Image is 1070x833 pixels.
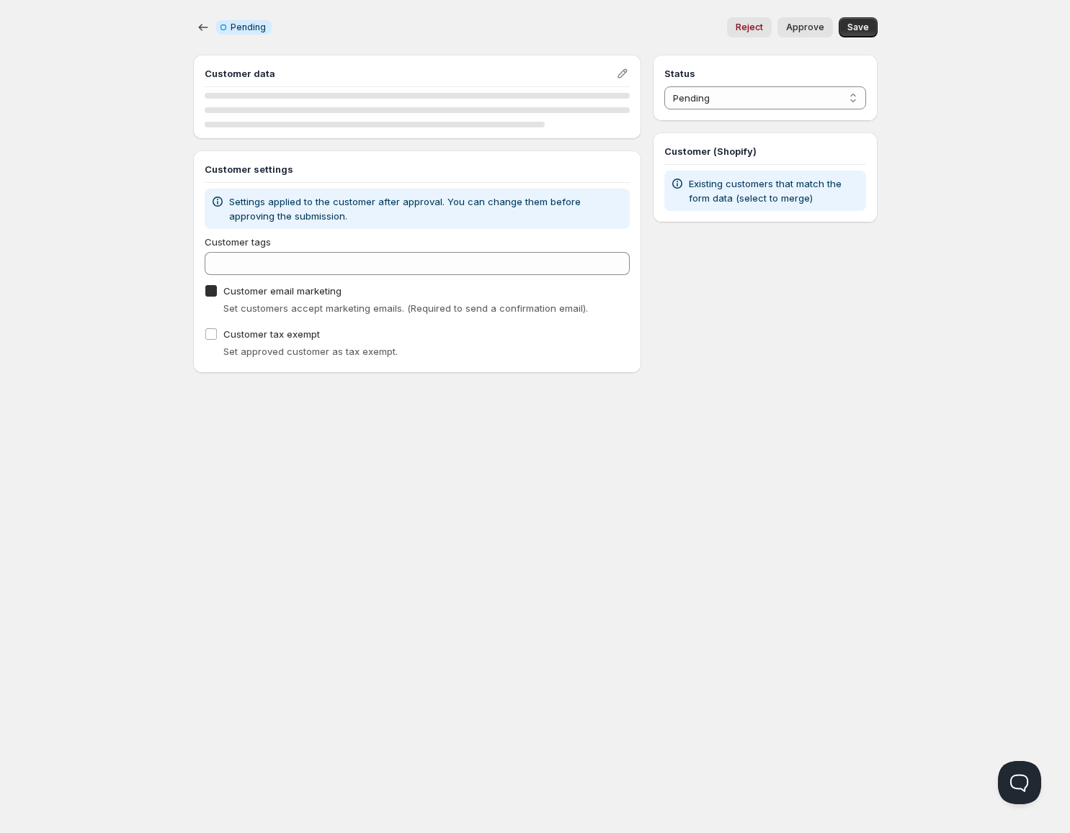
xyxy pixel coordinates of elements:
[205,162,630,176] h3: Customer settings
[998,761,1041,804] iframe: Help Scout Beacon - Open
[736,22,763,33] span: Reject
[612,63,633,84] button: Edit
[229,194,625,223] p: Settings applied to the customer after approval. You can change them before approving the submiss...
[231,22,266,33] span: Pending
[223,346,398,357] span: Set approved customer as tax exempt.
[664,144,865,158] h3: Customer (Shopify)
[664,66,865,81] h3: Status
[839,17,878,37] button: Save
[847,22,869,33] span: Save
[223,285,342,297] span: Customer email marketing
[689,176,860,205] p: Existing customers that match the form data (select to merge)
[205,66,616,81] h3: Customer data
[786,22,824,33] span: Approve
[777,17,833,37] button: Approve
[223,302,588,314] span: Set customers accept marketing emails. (Required to send a confirmation email).
[727,17,772,37] button: Reject
[205,236,271,248] span: Customer tags
[223,328,320,340] span: Customer tax exempt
